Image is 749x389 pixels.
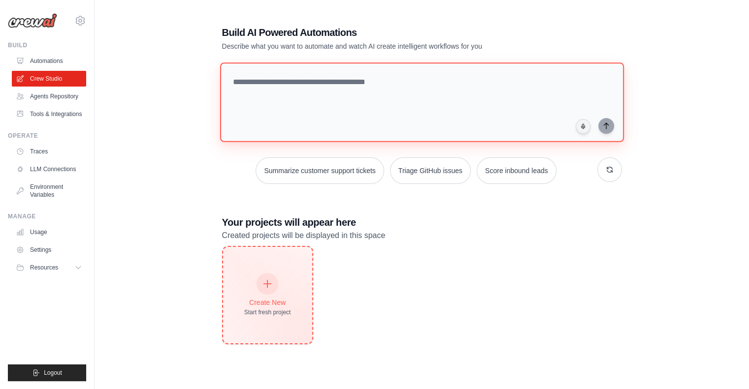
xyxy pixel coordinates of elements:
a: Tools & Integrations [12,106,86,122]
a: Automations [12,53,86,69]
span: Resources [30,264,58,271]
button: Click to speak your automation idea [576,119,590,134]
p: Describe what you want to automate and watch AI create intelligent workflows for you [222,41,553,51]
a: LLM Connections [12,161,86,177]
div: Build [8,41,86,49]
a: Crew Studio [12,71,86,87]
a: Agents Repository [12,89,86,104]
button: Get new suggestions [597,157,622,182]
div: Operate [8,132,86,140]
h3: Your projects will appear here [222,215,622,229]
span: Logout [44,369,62,377]
a: Environment Variables [12,179,86,203]
div: Manage [8,212,86,220]
p: Created projects will be displayed in this space [222,229,622,242]
div: Create New [244,298,291,307]
a: Usage [12,224,86,240]
button: Score inbound leads [477,157,556,184]
button: Logout [8,364,86,381]
a: Traces [12,144,86,159]
button: Summarize customer support tickets [256,157,384,184]
img: Logo [8,13,57,28]
a: Settings [12,242,86,258]
div: Start fresh project [244,308,291,316]
h1: Build AI Powered Automations [222,26,553,39]
button: Resources [12,260,86,275]
button: Triage GitHub issues [390,157,471,184]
